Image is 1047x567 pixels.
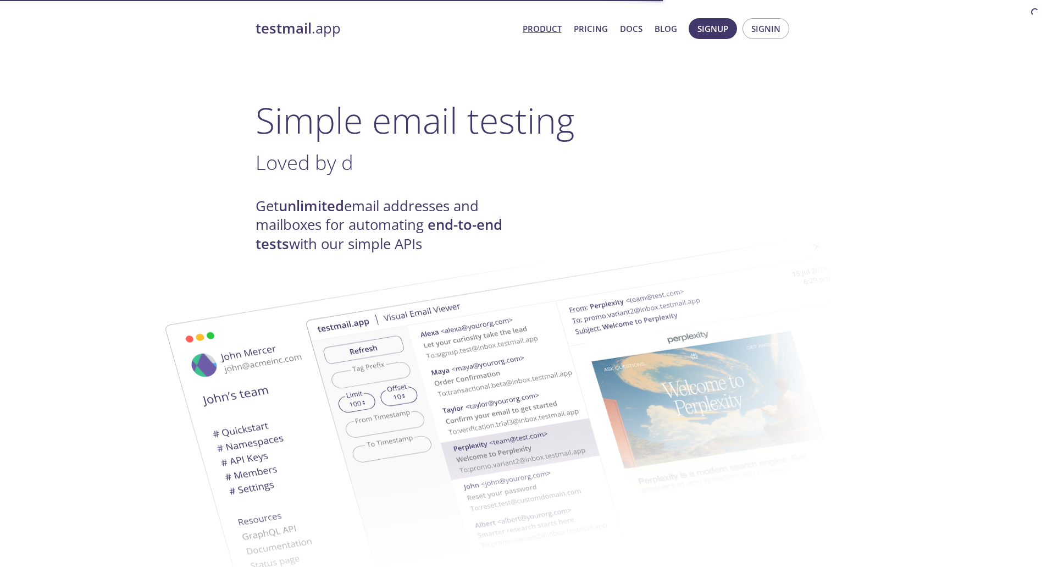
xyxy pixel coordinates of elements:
h4: Get email addresses and mailboxes for automating with our simple APIs [256,197,524,254]
span: Signup [697,21,728,36]
a: Docs [620,21,642,36]
a: Blog [655,21,677,36]
h1: Simple email testing [256,99,792,141]
strong: testmail [256,19,312,38]
button: Signup [689,18,737,39]
strong: end-to-end tests [256,215,502,253]
a: testmail.app [256,19,514,38]
span: Loved by d [256,148,353,176]
span: Signin [751,21,780,36]
a: Product [523,21,562,36]
a: Pricing [574,21,608,36]
strong: unlimited [279,196,344,216]
button: Signin [743,18,789,39]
